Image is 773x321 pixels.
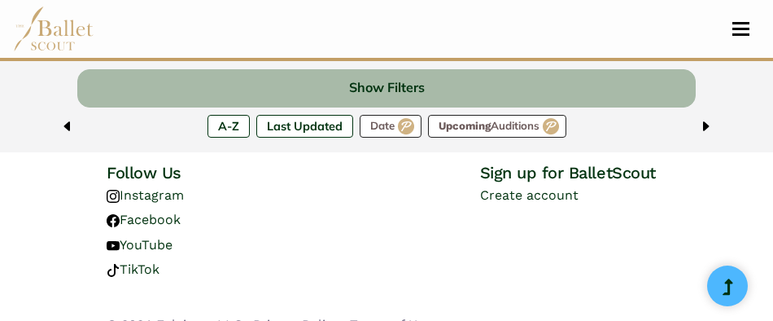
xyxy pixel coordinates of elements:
a: YouTube [107,237,173,253]
img: youtube logo [107,240,120,253]
label: Date [360,115,421,138]
button: Toggle navigation [722,21,760,37]
a: Facebook [107,212,181,227]
span: Upcoming [439,121,491,131]
img: tiktok logo [107,264,120,277]
img: instagram logo [107,190,120,203]
label: Last Updated [256,115,353,138]
a: TikTok [107,262,159,277]
img: facebook logo [107,214,120,227]
label: Auditions [428,115,566,138]
label: A-Z [207,115,250,138]
a: Instagram [107,187,184,203]
h4: Follow Us [107,162,293,183]
button: Show Filters [77,69,696,108]
a: Create account [480,187,579,203]
h4: Sign up for BalletScout [480,162,666,183]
